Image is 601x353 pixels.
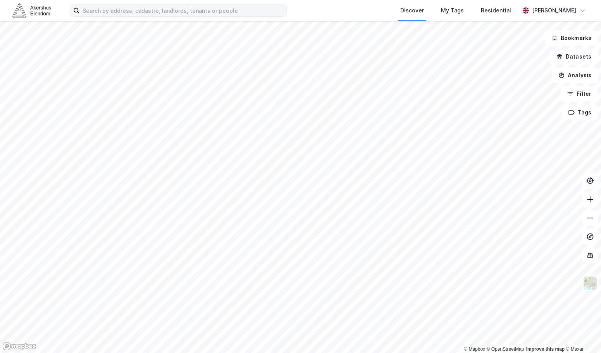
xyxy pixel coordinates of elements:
div: Residential [481,6,511,15]
button: Analysis [552,67,598,83]
input: Search by address, cadastre, landlords, tenants or people [79,5,286,16]
a: Mapbox homepage [2,342,36,351]
img: akershus-eiendom-logo.9091f326c980b4bce74ccdd9f866810c.svg [12,3,51,17]
button: Datasets [550,49,598,64]
a: OpenStreetMap [487,346,524,352]
div: Discover [400,6,424,15]
img: Z [583,276,598,291]
iframe: Chat Widget [562,316,601,353]
a: Mapbox [464,346,485,352]
button: Bookmarks [545,30,598,46]
div: [PERSON_NAME] [532,6,576,15]
a: Improve this map [526,346,565,352]
button: Tags [562,105,598,120]
div: My Tags [441,6,464,15]
button: Filter [561,86,598,102]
